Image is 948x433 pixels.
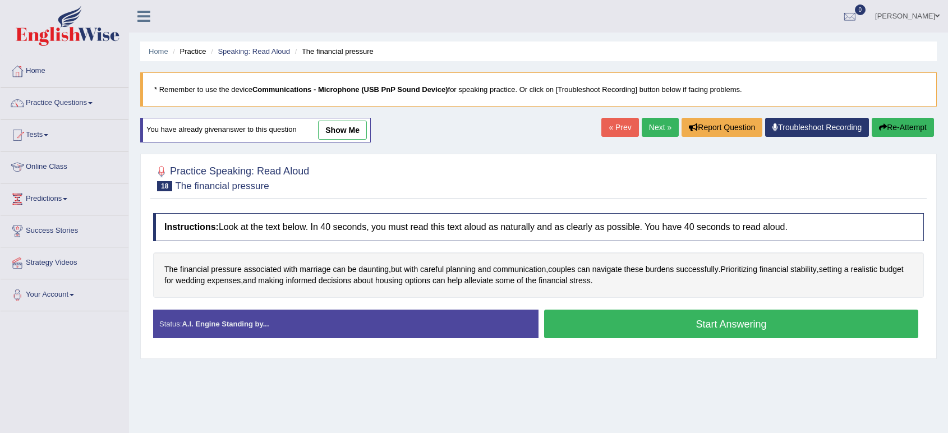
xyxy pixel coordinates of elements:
[319,275,351,287] span: Click to see word definition
[851,264,877,275] span: Click to see word definition
[569,275,590,287] span: Click to see word definition
[405,275,430,287] span: Click to see word definition
[180,264,209,275] span: Click to see word definition
[1,183,128,211] a: Predictions
[243,275,256,287] span: Click to see word definition
[819,264,842,275] span: Click to see word definition
[544,310,918,338] button: Start Answering
[790,264,817,275] span: Click to see word definition
[760,264,788,275] span: Click to see word definition
[164,222,219,232] b: Instructions:
[432,275,445,287] span: Click to see word definition
[175,181,269,191] small: The financial pressure
[880,264,904,275] span: Click to see word definition
[642,118,679,137] a: Next »
[1,56,128,84] a: Home
[153,163,309,191] h2: Practice Speaking: Read Aloud
[176,275,205,287] span: Click to see word definition
[1,87,128,116] a: Practice Questions
[140,118,371,142] div: You have already given answer to this question
[252,85,448,94] b: Communications - Microphone (USB PnP Sound Device)
[495,275,514,287] span: Click to see word definition
[211,264,241,275] span: Click to see word definition
[539,275,567,287] span: Click to see word definition
[577,264,590,275] span: Click to see word definition
[592,264,622,275] span: Click to see word definition
[164,275,173,287] span: Click to see word definition
[447,275,462,287] span: Click to see word definition
[348,264,357,275] span: Click to see word definition
[207,275,241,287] span: Click to see word definition
[153,213,924,241] h4: Look at the text below. In 40 seconds, you must read this text aloud as naturally and as clearly ...
[218,47,290,56] a: Speaking: Read Aloud
[318,121,367,140] a: show me
[464,275,493,287] span: Click to see word definition
[526,275,536,287] span: Click to see word definition
[1,215,128,243] a: Success Stories
[157,181,172,191] span: 18
[283,264,297,275] span: Click to see word definition
[140,72,937,107] blockquote: * Remember to use the device for speaking practice. Or click on [Troubleshoot Recording] button b...
[404,264,418,275] span: Click to see word definition
[872,118,934,137] button: Re-Attempt
[1,247,128,275] a: Strategy Videos
[170,46,206,57] li: Practice
[624,264,643,275] span: Click to see word definition
[358,264,389,275] span: Click to see word definition
[149,47,168,56] a: Home
[721,264,757,275] span: Click to see word definition
[844,264,849,275] span: Click to see word definition
[153,310,539,338] div: Status:
[548,264,575,275] span: Click to see word definition
[646,264,674,275] span: Click to see word definition
[182,320,269,328] strong: A.I. Engine Standing by...
[493,264,546,275] span: Click to see word definition
[478,264,491,275] span: Click to see word definition
[1,279,128,307] a: Your Account
[446,264,476,275] span: Click to see word definition
[517,275,523,287] span: Click to see word definition
[676,264,718,275] span: Click to see word definition
[292,46,374,57] li: The financial pressure
[258,275,283,287] span: Click to see word definition
[353,275,373,287] span: Click to see word definition
[1,119,128,148] a: Tests
[286,275,316,287] span: Click to see word definition
[1,151,128,179] a: Online Class
[420,264,444,275] span: Click to see word definition
[375,275,403,287] span: Click to see word definition
[682,118,762,137] button: Report Question
[855,4,866,15] span: 0
[153,252,924,298] div: , , . , , .
[164,264,178,275] span: Click to see word definition
[765,118,869,137] a: Troubleshoot Recording
[244,264,282,275] span: Click to see word definition
[601,118,638,137] a: « Prev
[333,264,346,275] span: Click to see word definition
[300,264,330,275] span: Click to see word definition
[391,264,402,275] span: Click to see word definition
